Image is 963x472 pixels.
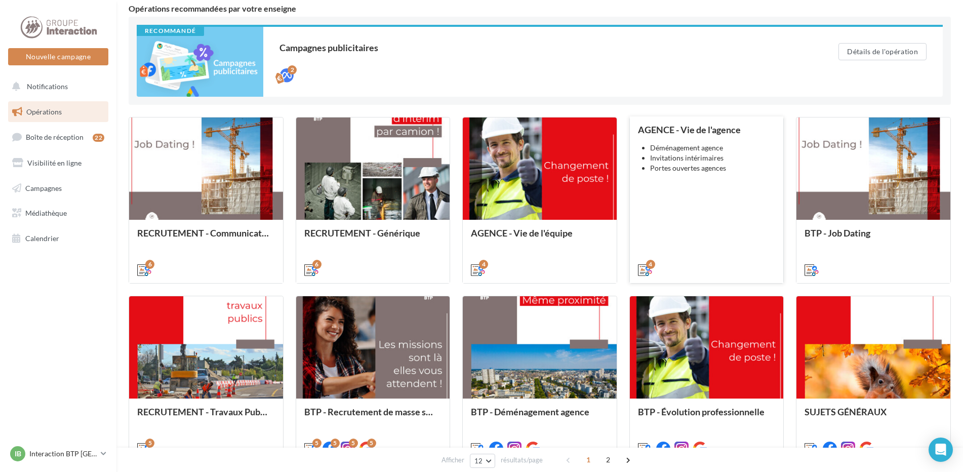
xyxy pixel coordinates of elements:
div: RECRUTEMENT - Travaux Publics [137,407,275,427]
span: Opérations [26,107,62,116]
a: Campagnes [6,178,110,199]
div: 4 [479,260,488,269]
li: Déménagement agence [650,143,776,153]
div: BTP - Déménagement agence [471,407,609,427]
div: RECRUTEMENT - Communication externe [137,228,275,248]
button: 12 [470,454,496,468]
span: 2 [600,452,616,468]
div: 5 [367,439,376,448]
button: Nouvelle campagne [8,48,108,65]
div: 6 [312,260,322,269]
a: IB Interaction BTP [GEOGRAPHIC_DATA] [8,444,108,463]
div: 5 [312,439,322,448]
button: Notifications [6,76,106,97]
a: Opérations [6,101,110,123]
p: Interaction BTP [GEOGRAPHIC_DATA] [29,449,97,459]
a: Boîte de réception22 [6,126,110,148]
li: Portes ouvertes agences [650,163,776,173]
div: RECRUTEMENT - Générique [304,228,442,248]
div: 6 [145,260,154,269]
div: 5 [145,439,154,448]
div: AGENCE - Vie de l'équipe [471,228,609,248]
div: Open Intercom Messenger [929,438,953,462]
span: Médiathèque [25,209,67,217]
span: Campagnes [25,183,62,192]
div: AGENCE - Vie de l'agence [638,125,776,135]
div: SUJETS GÉNÉRAUX [805,407,942,427]
span: Notifications [27,82,68,91]
div: Campagnes publicitaires [279,43,798,52]
div: Opérations recommandées par votre enseigne [129,5,951,13]
div: BTP - Évolution professionnelle [638,407,776,427]
li: Invitations intérimaires [650,153,776,163]
div: Recommandé [137,27,204,36]
div: 2 [288,65,297,74]
span: IB [15,449,21,459]
span: Visibilité en ligne [27,159,82,167]
div: 22 [93,134,104,142]
span: résultats/page [501,455,543,465]
div: BTP - Job Dating [805,228,942,248]
div: 5 [349,439,358,448]
div: 5 [331,439,340,448]
a: Calendrier [6,228,110,249]
span: Boîte de réception [26,133,84,141]
a: Médiathèque [6,203,110,224]
button: Détails de l'opération [838,43,927,60]
span: Afficher [442,455,464,465]
span: 12 [474,457,483,465]
div: BTP - Recrutement de masse sur un type de poste [304,407,442,427]
div: 4 [646,260,655,269]
a: Visibilité en ligne [6,152,110,174]
span: Calendrier [25,234,59,243]
span: 1 [580,452,596,468]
